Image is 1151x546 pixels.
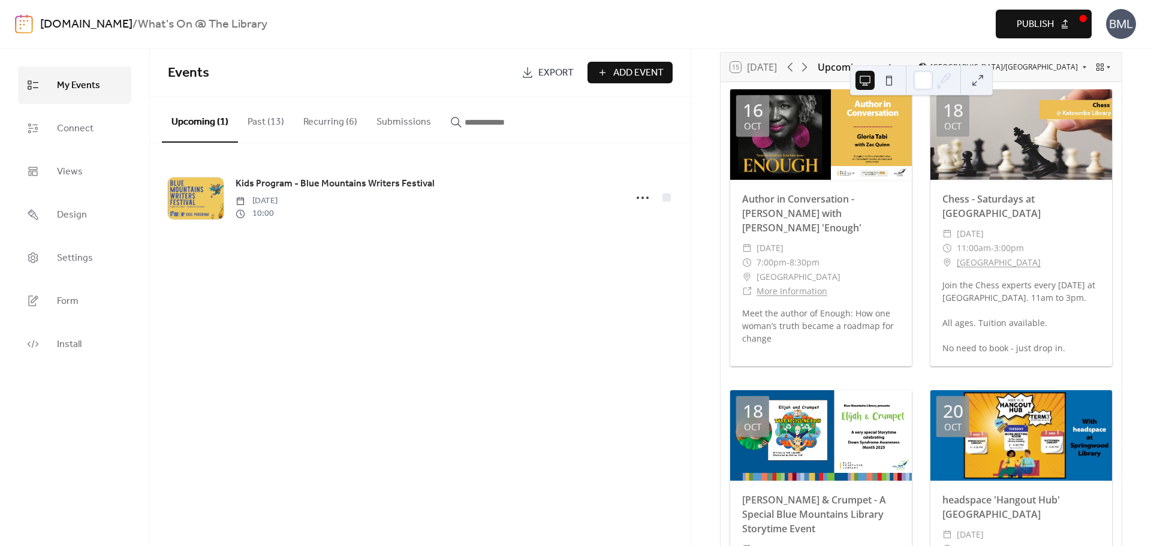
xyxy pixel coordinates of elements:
span: 11:00am [957,241,991,255]
span: Events [168,60,209,86]
span: [GEOGRAPHIC_DATA] [757,270,840,284]
span: [DATE] [957,227,984,241]
a: [GEOGRAPHIC_DATA] [957,255,1041,270]
div: ​ [742,284,752,298]
div: ​ [742,270,752,284]
span: Add Event [613,66,664,80]
b: What's On @ The Library [138,13,267,36]
span: 10:00 [236,207,278,220]
a: Connect [18,110,131,147]
span: 8:30pm [790,255,819,270]
div: Join the Chess experts every [DATE] at [GEOGRAPHIC_DATA]. 11am to 3pm. All ages. Tuition availabl... [930,279,1112,354]
a: More Information [757,285,827,297]
button: Upcoming (1) [162,97,238,143]
span: [DATE] [957,527,984,542]
a: Author in Conversation - [PERSON_NAME] with [PERSON_NAME] 'Enough' [742,192,861,234]
span: Install [57,335,82,354]
div: Meet the author of Enough: How one woman’s truth became a roadmap for change [730,307,912,345]
button: Recurring (6) [294,97,367,141]
div: Oct [944,122,962,131]
a: [PERSON_NAME] & Crumpet - A Special Blue Mountains Library Storytime Event [742,493,886,535]
span: 3:00pm [994,241,1024,255]
span: [GEOGRAPHIC_DATA]/[GEOGRAPHIC_DATA] [930,64,1078,71]
div: headspace 'Hangout Hub' [GEOGRAPHIC_DATA] [930,493,1112,521]
img: logo [15,14,33,34]
div: ​ [942,527,952,542]
a: Install [18,325,131,363]
div: ​ [942,227,952,241]
button: Submissions [367,97,441,141]
a: Design [18,196,131,233]
div: Oct [744,122,761,131]
span: [DATE] [236,195,278,207]
div: 18 [943,101,963,119]
span: Form [57,292,79,311]
div: BML [1106,9,1136,39]
div: ​ [942,241,952,255]
span: Views [57,162,83,182]
div: ​ [942,255,952,270]
div: ​ [742,241,752,255]
span: Export [538,66,574,80]
span: - [991,241,994,255]
div: Oct [944,423,962,432]
div: 18 [743,402,763,420]
div: Oct [744,423,761,432]
a: Form [18,282,131,319]
div: Upcoming events [818,60,897,74]
span: Settings [57,249,93,268]
span: Connect [57,119,94,138]
span: Kids Program - Blue Mountains Writers Festival [236,177,435,191]
span: My Events [57,76,100,95]
a: [DOMAIN_NAME] [40,13,132,36]
div: ​ [742,255,752,270]
span: [DATE] [757,241,784,255]
button: Past (13) [238,97,294,141]
div: 16 [743,101,763,119]
div: 20 [943,402,963,420]
a: Settings [18,239,131,276]
a: My Events [18,67,131,104]
a: Views [18,153,131,190]
b: / [132,13,138,36]
button: Add Event [587,62,673,83]
div: Chess - Saturdays at [GEOGRAPHIC_DATA] [930,192,1112,221]
span: Publish [1017,17,1054,32]
span: Design [57,206,87,225]
a: Export [513,62,583,83]
button: Publish [996,10,1092,38]
span: 7:00pm [757,255,787,270]
a: Kids Program - Blue Mountains Writers Festival [236,176,435,192]
span: - [787,255,790,270]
